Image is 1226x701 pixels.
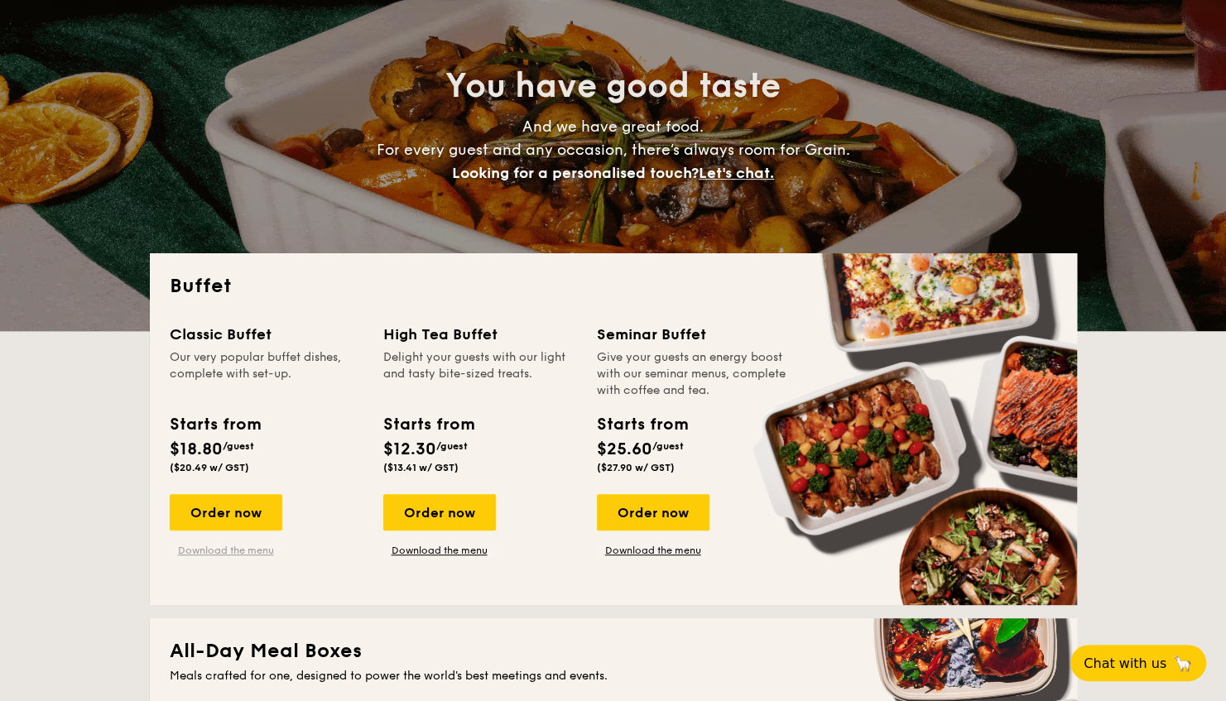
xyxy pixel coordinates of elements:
[445,66,781,106] span: You have good taste
[1084,655,1166,671] span: Chat with us
[597,494,709,531] div: Order now
[597,412,687,437] div: Starts from
[170,494,282,531] div: Order now
[597,439,652,459] span: $25.60
[652,440,684,452] span: /guest
[170,638,1057,665] h2: All-Day Meal Boxes
[170,462,249,473] span: ($20.49 w/ GST)
[436,440,468,452] span: /guest
[170,668,1057,684] div: Meals crafted for one, designed to power the world's best meetings and events.
[597,462,675,473] span: ($27.90 w/ GST)
[383,323,577,346] div: High Tea Buffet
[597,349,791,399] div: Give your guests an energy boost with our seminar menus, complete with coffee and tea.
[699,164,774,182] span: Let's chat.
[377,118,850,182] span: And we have great food. For every guest and any occasion, there’s always room for Grain.
[170,323,363,346] div: Classic Buffet
[383,439,436,459] span: $12.30
[383,462,459,473] span: ($13.41 w/ GST)
[1173,654,1193,673] span: 🦙
[452,164,699,182] span: Looking for a personalised touch?
[170,349,363,399] div: Our very popular buffet dishes, complete with set-up.
[383,494,496,531] div: Order now
[597,323,791,346] div: Seminar Buffet
[170,273,1057,300] h2: Buffet
[383,349,577,399] div: Delight your guests with our light and tasty bite-sized treats.
[223,440,254,452] span: /guest
[1070,645,1206,681] button: Chat with us🦙
[170,439,223,459] span: $18.80
[597,544,709,557] a: Download the menu
[383,544,496,557] a: Download the menu
[170,544,282,557] a: Download the menu
[383,412,474,437] div: Starts from
[170,412,260,437] div: Starts from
